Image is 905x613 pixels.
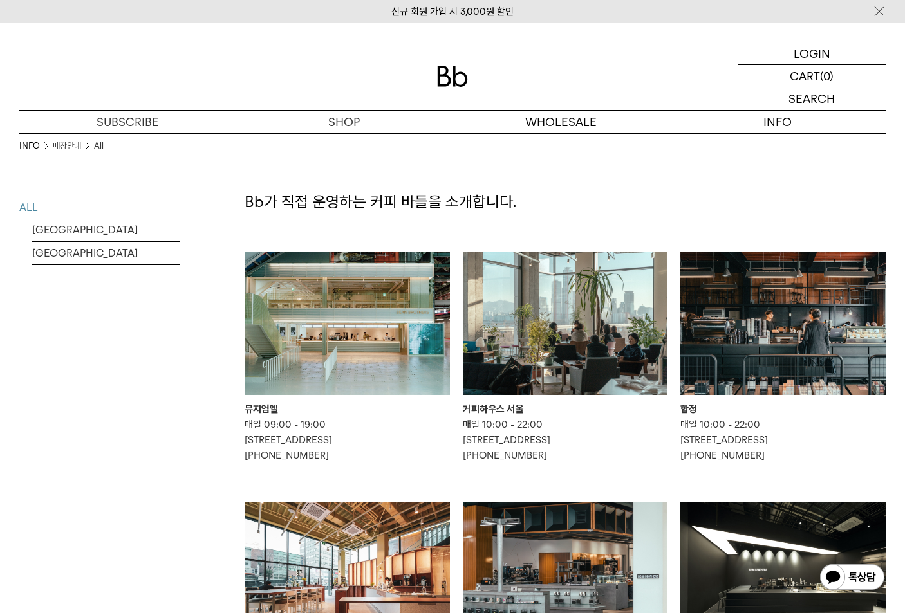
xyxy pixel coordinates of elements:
[94,140,104,152] a: All
[452,111,669,133] p: WHOLESALE
[463,401,668,417] div: 커피하우스 서울
[463,252,668,463] a: 커피하우스 서울 커피하우스 서울 매일 10:00 - 22:00[STREET_ADDRESS][PHONE_NUMBER]
[790,65,820,87] p: CART
[236,111,453,133] a: SHOP
[738,65,886,87] a: CART (0)
[437,66,468,87] img: 로고
[245,252,450,463] a: 뮤지엄엘 뮤지엄엘 매일 09:00 - 19:00[STREET_ADDRESS][PHONE_NUMBER]
[19,140,53,152] li: INFO
[391,6,514,17] a: 신규 회원 가입 시 3,000원 할인
[680,417,886,463] p: 매일 10:00 - 22:00 [STREET_ADDRESS] [PHONE_NUMBER]
[245,401,450,417] div: 뮤지엄엘
[19,111,236,133] a: SUBSCRIBE
[788,87,835,110] p: SEARCH
[463,252,668,395] img: 커피하우스 서울
[32,242,180,264] a: [GEOGRAPHIC_DATA]
[245,191,886,213] p: Bb가 직접 운영하는 커피 바들을 소개합니다.
[819,563,886,594] img: 카카오톡 채널 1:1 채팅 버튼
[19,196,180,219] a: ALL
[53,140,81,152] a: 매장안내
[738,42,886,65] a: LOGIN
[32,219,180,241] a: [GEOGRAPHIC_DATA]
[245,252,450,395] img: 뮤지엄엘
[680,252,886,395] img: 합정
[463,417,668,463] p: 매일 10:00 - 22:00 [STREET_ADDRESS] [PHONE_NUMBER]
[820,65,834,87] p: (0)
[794,42,830,64] p: LOGIN
[669,111,886,133] p: INFO
[680,252,886,463] a: 합정 합정 매일 10:00 - 22:00[STREET_ADDRESS][PHONE_NUMBER]
[680,401,886,417] div: 합정
[245,417,450,463] p: 매일 09:00 - 19:00 [STREET_ADDRESS] [PHONE_NUMBER]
